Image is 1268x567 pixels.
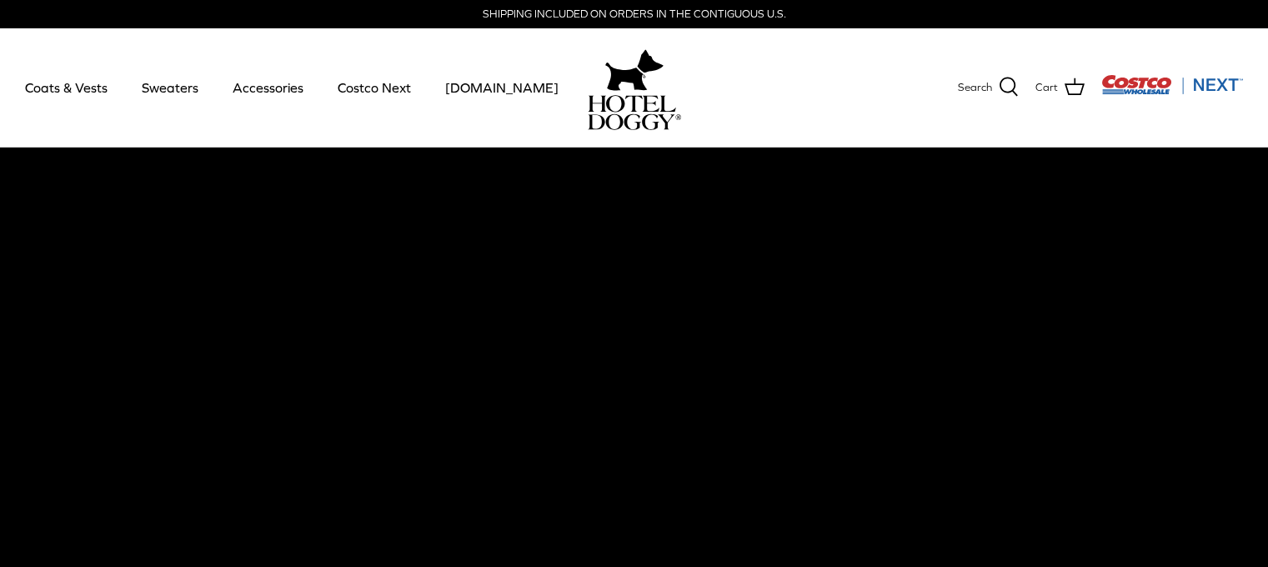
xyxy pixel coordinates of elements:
[958,77,1019,98] a: Search
[218,59,318,116] a: Accessories
[958,79,992,97] span: Search
[588,45,681,130] a: hoteldoggy.com hoteldoggycom
[1035,77,1085,98] a: Cart
[323,59,426,116] a: Costco Next
[588,95,681,130] img: hoteldoggycom
[1035,79,1058,97] span: Cart
[1101,85,1243,98] a: Visit Costco Next
[430,59,574,116] a: [DOMAIN_NAME]
[127,59,213,116] a: Sweaters
[10,59,123,116] a: Coats & Vests
[1101,74,1243,95] img: Costco Next
[605,45,664,95] img: hoteldoggy.com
